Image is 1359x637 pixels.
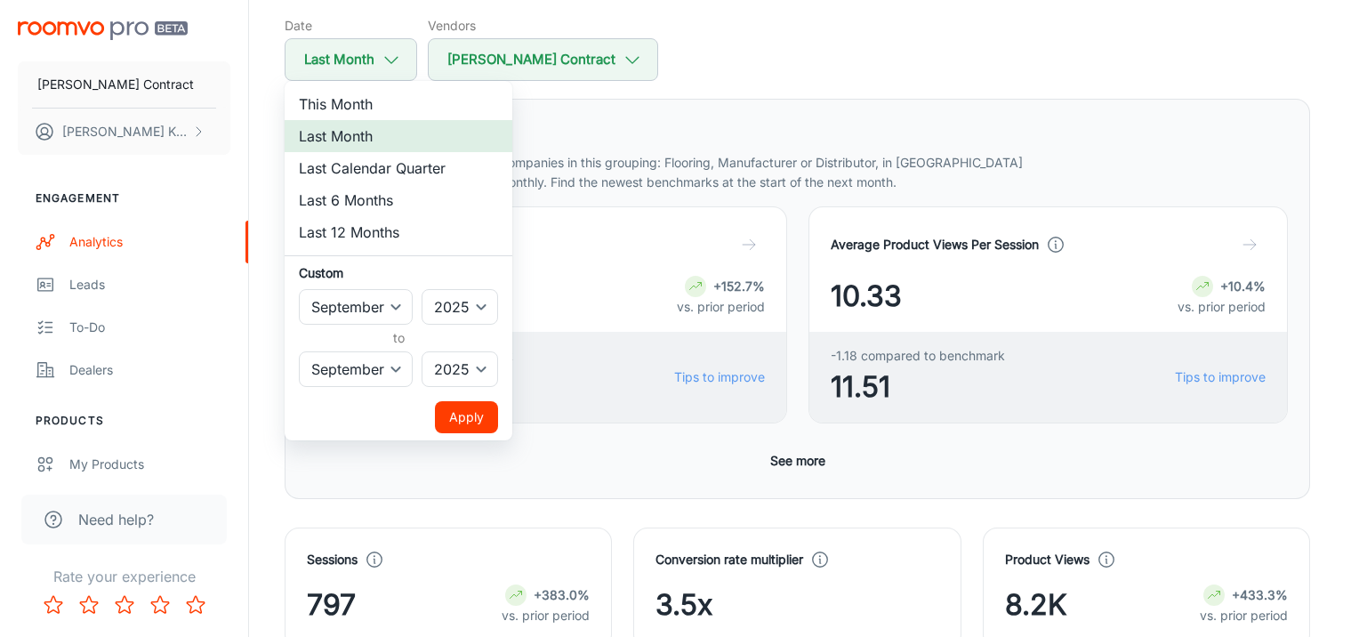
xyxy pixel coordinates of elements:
li: Last 12 Months [285,216,512,248]
li: Last 6 Months [285,184,512,216]
button: Apply [435,401,498,433]
h6: to [302,328,495,348]
h6: Custom [299,263,498,282]
li: This Month [285,88,512,120]
li: Last Month [285,120,512,152]
li: Last Calendar Quarter [285,152,512,184]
